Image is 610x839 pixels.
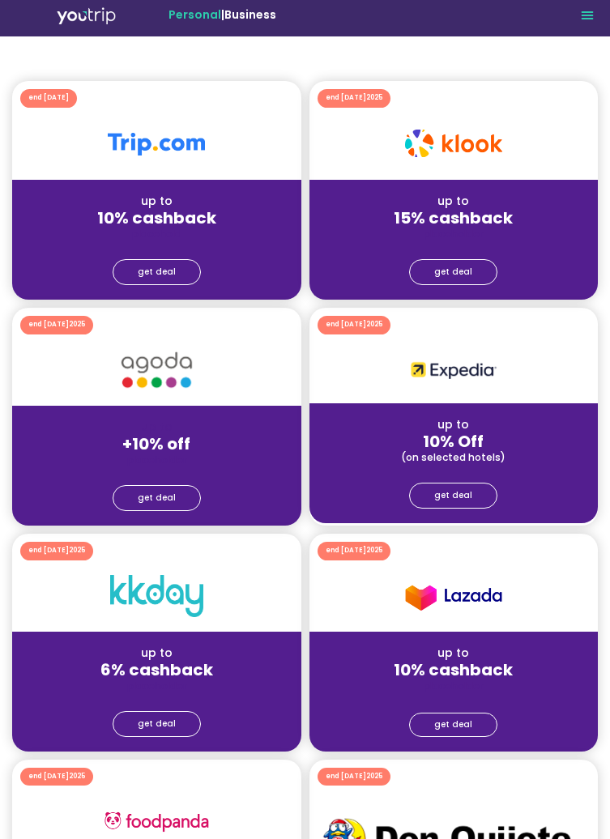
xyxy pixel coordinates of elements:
[309,662,599,678] div: 10% cashback
[12,226,301,242] div: placehold
[12,210,301,226] div: 10% cashback
[434,722,472,728] span: get deal
[309,226,599,242] div: placeholder
[366,546,382,555] span: 2025
[366,320,382,329] span: 2025
[12,645,301,662] div: up to
[434,492,472,500] span: get deal
[366,93,382,102] span: 2025
[326,771,382,783] div: end [DATE]
[309,193,599,210] div: up to
[409,259,497,285] a: get deal
[12,662,301,678] div: 6% cashback
[12,452,301,468] div: placeholder
[309,678,599,694] div: placeholder
[224,6,276,23] a: Business
[12,436,301,452] div: +10% off
[28,771,85,783] div: end [DATE]
[326,319,382,331] div: end [DATE]
[168,6,276,23] span: |
[138,494,176,502] span: get deal
[434,268,472,276] span: get deal
[309,210,599,226] div: 15% cashback
[409,483,497,509] a: get deal
[409,713,497,737] a: get deal
[28,92,69,104] div: end [DATE]
[28,545,85,557] div: end [DATE]
[326,545,382,557] div: end [DATE]
[69,772,85,781] span: 2025
[113,711,201,737] a: get deal
[138,268,176,276] span: get deal
[12,678,301,694] div: placeholder
[366,772,382,781] span: 2025
[138,720,176,728] span: get deal
[309,433,599,449] div: 10% Off
[141,193,173,209] span: up to
[578,5,597,24] div: Menu Toggle
[69,546,85,555] span: 2025
[437,416,469,432] span: up to
[113,485,201,511] a: get deal
[113,259,201,285] a: get deal
[12,419,301,436] div: up to
[309,645,599,662] div: up to
[28,319,85,331] div: end [DATE]
[168,6,221,23] span: Personal
[69,320,85,329] span: 2025
[326,92,382,104] div: end [DATE]
[309,449,599,466] div: (on selected hotels)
